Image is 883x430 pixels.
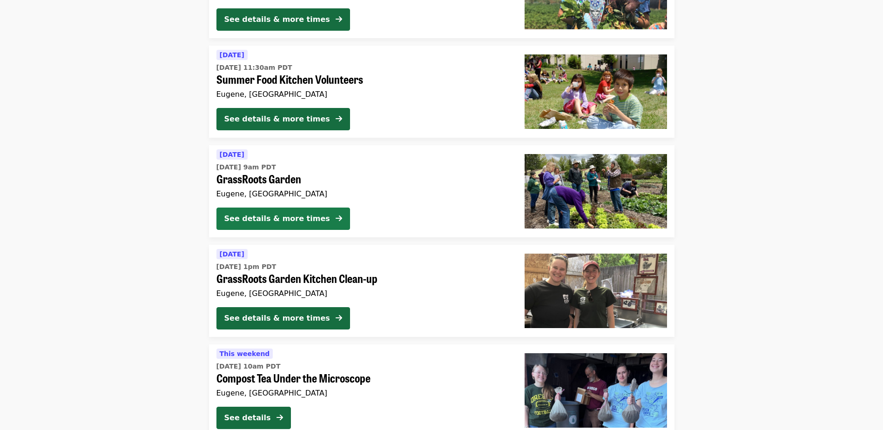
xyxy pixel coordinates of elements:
[336,214,342,223] i: arrow-right icon
[224,313,330,324] div: See details & more times
[216,407,291,429] button: See details
[216,162,276,172] time: [DATE] 9am PDT
[224,14,330,25] div: See details & more times
[224,114,330,125] div: See details & more times
[220,51,244,59] span: [DATE]
[336,15,342,24] i: arrow-right icon
[209,46,674,138] a: See details for "Summer Food Kitchen Volunteers"
[336,114,342,123] i: arrow-right icon
[220,250,244,258] span: [DATE]
[525,54,667,129] img: Summer Food Kitchen Volunteers organized by FOOD For Lane County
[525,154,667,228] img: GrassRoots Garden organized by FOOD For Lane County
[216,362,281,371] time: [DATE] 10am PDT
[216,63,292,73] time: [DATE] 11:30am PDT
[216,90,510,99] div: Eugene, [GEOGRAPHIC_DATA]
[216,289,510,298] div: Eugene, [GEOGRAPHIC_DATA]
[216,189,510,198] div: Eugene, [GEOGRAPHIC_DATA]
[216,172,510,186] span: GrassRoots Garden
[216,307,350,329] button: See details & more times
[216,272,510,285] span: GrassRoots Garden Kitchen Clean-up
[525,254,667,328] img: GrassRoots Garden Kitchen Clean-up organized by FOOD For Lane County
[216,73,510,86] span: Summer Food Kitchen Volunteers
[216,389,510,397] div: Eugene, [GEOGRAPHIC_DATA]
[224,412,271,423] div: See details
[216,208,350,230] button: See details & more times
[216,108,350,130] button: See details & more times
[220,151,244,158] span: [DATE]
[216,371,510,385] span: Compost Tea Under the Microscope
[276,413,283,422] i: arrow-right icon
[209,145,674,237] a: See details for "GrassRoots Garden"
[224,213,330,224] div: See details & more times
[209,245,674,337] a: See details for "GrassRoots Garden Kitchen Clean-up"
[220,350,270,357] span: This weekend
[216,8,350,31] button: See details & more times
[336,314,342,322] i: arrow-right icon
[525,353,667,428] img: Compost Tea Under the Microscope organized by FOOD For Lane County
[216,262,276,272] time: [DATE] 1pm PDT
